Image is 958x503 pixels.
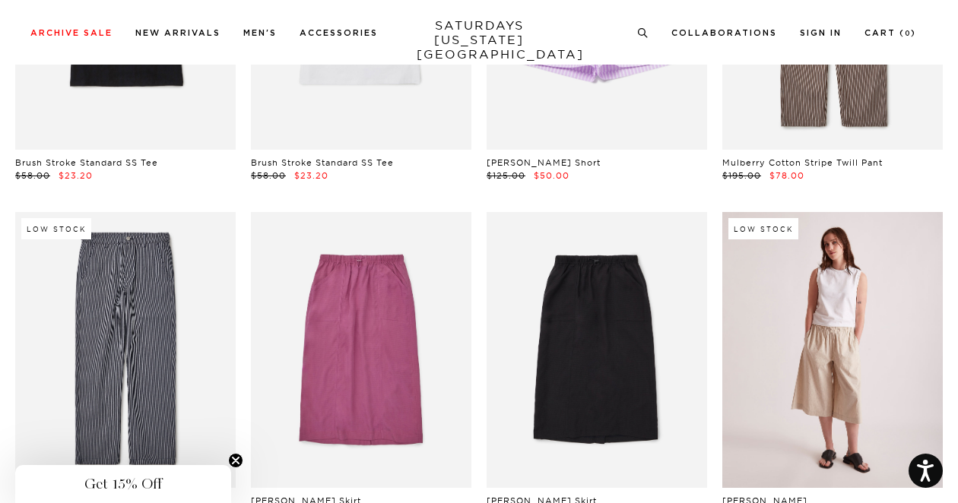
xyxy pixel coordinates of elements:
[487,157,601,168] a: [PERSON_NAME] Short
[15,170,50,181] span: $58.00
[21,218,91,239] div: Low Stock
[671,29,777,37] a: Collaborations
[135,29,220,37] a: New Arrivals
[251,170,286,181] span: $58.00
[251,157,394,168] a: Brush Stroke Standard SS Tee
[534,170,569,181] span: $50.00
[769,170,804,181] span: $78.00
[228,453,243,468] button: Close teaser
[59,170,93,181] span: $23.20
[30,29,113,37] a: Archive Sale
[84,475,162,493] span: Get 15% Off
[905,30,911,37] small: 0
[800,29,842,37] a: Sign In
[15,157,158,168] a: Brush Stroke Standard SS Tee
[243,29,277,37] a: Men's
[300,29,378,37] a: Accessories
[294,170,328,181] span: $23.20
[15,465,231,503] div: Get 15% OffClose teaser
[722,170,761,181] span: $195.00
[728,218,798,239] div: Low Stock
[864,29,916,37] a: Cart (0)
[417,18,542,62] a: SATURDAYS[US_STATE][GEOGRAPHIC_DATA]
[722,157,883,168] a: Mulberry Cotton Stripe Twill Pant
[487,170,525,181] span: $125.00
